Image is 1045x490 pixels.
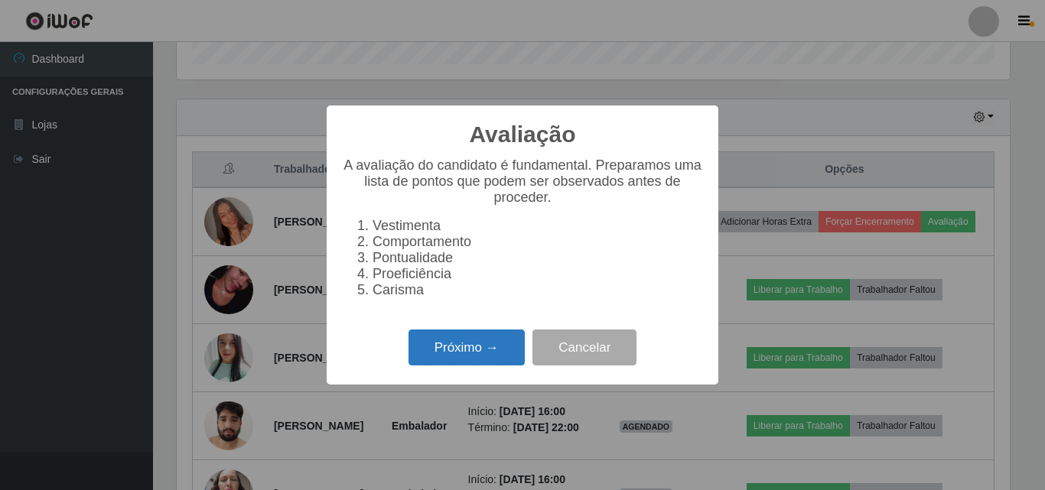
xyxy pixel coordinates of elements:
[409,329,525,365] button: Próximo →
[373,234,703,250] li: Comportamento
[373,282,703,298] li: Carisma
[373,218,703,234] li: Vestimenta
[470,121,576,148] h2: Avaliação
[373,266,703,282] li: Proeficiência
[532,329,636,365] button: Cancelar
[342,157,703,206] p: A avaliação do candidato é fundamental. Preparamos uma lista de pontos que podem ser observados a...
[373,250,703,266] li: Pontualidade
